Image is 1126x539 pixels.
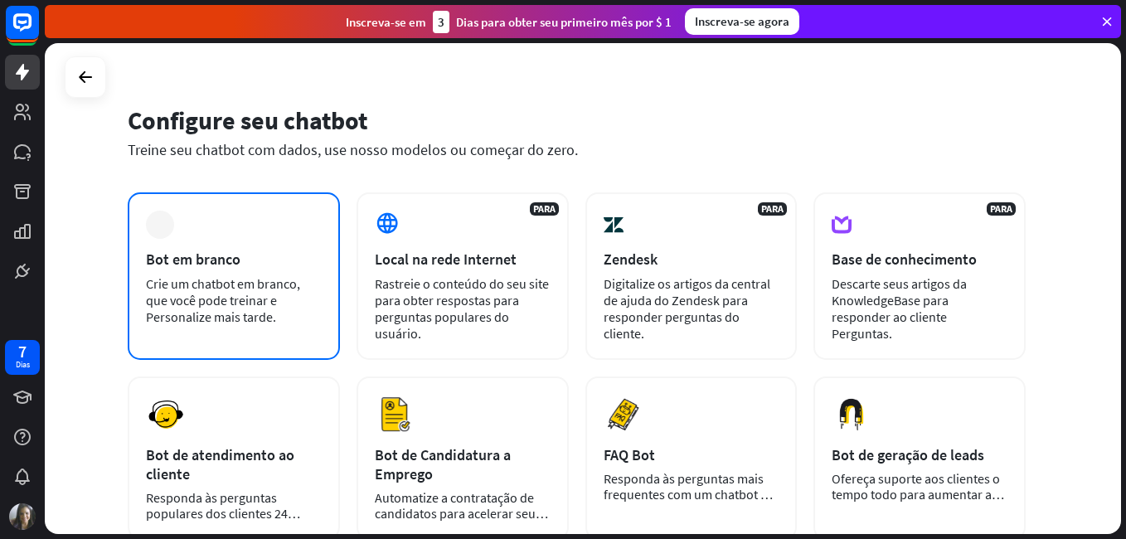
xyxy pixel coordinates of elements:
[530,202,559,216] span: PARA
[604,250,779,269] div: Zendesk
[128,140,1026,159] div: Treine seu chatbot com dados, use nosso modelos ou começar do zero.
[987,202,1016,216] span: PARA
[456,14,672,30] font: Dias para obter seu primeiro mês por $ 1
[146,275,322,325] div: Crie um chatbot em branco, que você pode treinar e Personalize mais tarde.
[13,7,63,56] button: Abra o widget de bate-papo do LiveChat
[832,250,1007,269] div: Base de conhecimento
[604,471,779,503] div: Responda às perguntas mais frequentes com um chatbot e economize seu tempo.
[375,250,551,269] div: Local na rede Internet
[832,471,1007,503] div: Ofereça suporte aos clientes o tempo todo para aumentar as vendas.
[832,445,1007,464] div: Bot de geração de leads
[758,202,787,216] span: PARA
[375,275,551,342] div: Rastreie o conteúdo do seu site para obter respostas para perguntas populares do usuário.
[128,104,1026,136] div: Configure seu chatbot
[375,490,551,522] div: Automatize a contratação de candidatos para acelerar seu processo de contratação.
[433,11,449,33] div: 3
[604,275,779,342] div: Digitalize os artigos da central de ajuda do Zendesk para responder perguntas do cliente.
[832,275,1007,342] div: Descarte seus artigos da KnowledgeBase para responder ao cliente Perguntas.
[146,250,322,269] div: Bot em branco
[5,340,40,375] a: 7 Dias
[604,445,779,464] div: FAQ Bot
[16,359,30,371] div: Dias
[146,490,322,522] div: Responda às perguntas populares dos clientes 24 horas por dia, 7 dias por semana.
[685,8,799,35] div: Inscreva-se agora
[375,445,551,483] div: Bot de Candidatura a Emprego
[18,344,27,359] div: 7
[346,14,426,30] font: Inscreva-se em
[146,445,322,483] div: Bot de atendimento ao cliente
